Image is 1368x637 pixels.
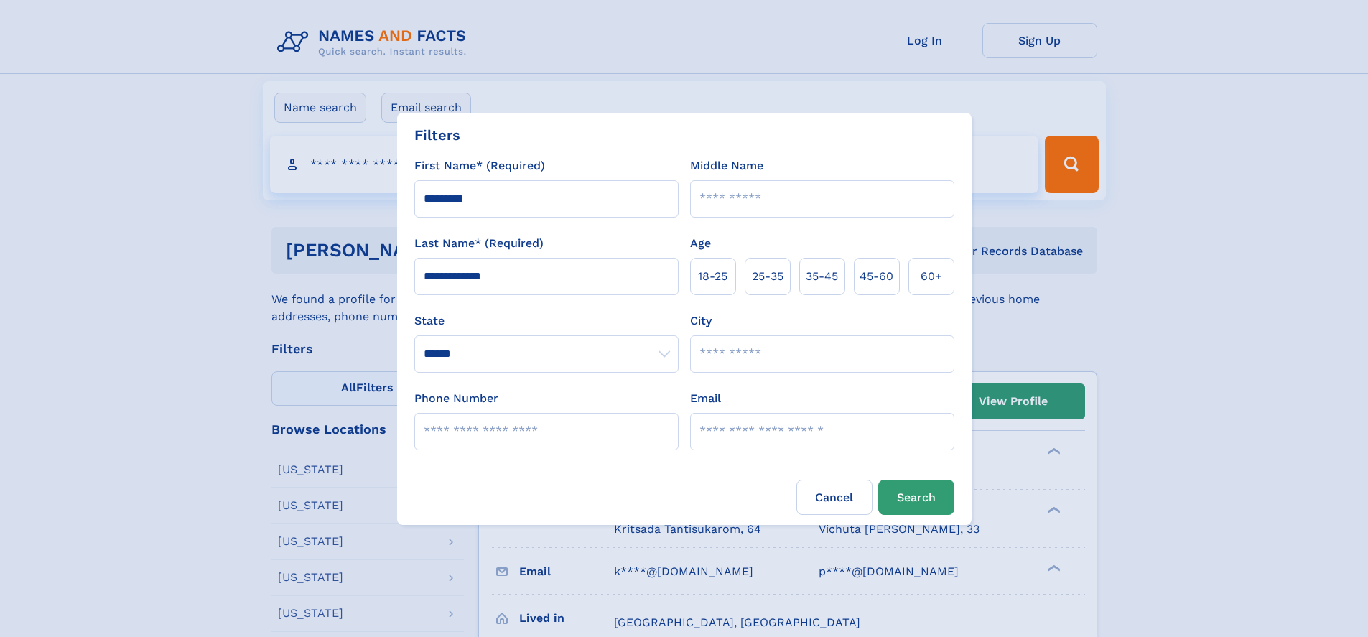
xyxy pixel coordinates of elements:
[690,312,712,330] label: City
[860,268,893,285] span: 45‑60
[806,268,838,285] span: 35‑45
[921,268,942,285] span: 60+
[878,480,954,515] button: Search
[690,157,763,175] label: Middle Name
[414,235,544,252] label: Last Name* (Required)
[752,268,783,285] span: 25‑35
[690,390,721,407] label: Email
[414,157,545,175] label: First Name* (Required)
[690,235,711,252] label: Age
[796,480,873,515] label: Cancel
[414,390,498,407] label: Phone Number
[698,268,727,285] span: 18‑25
[414,312,679,330] label: State
[414,124,460,146] div: Filters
